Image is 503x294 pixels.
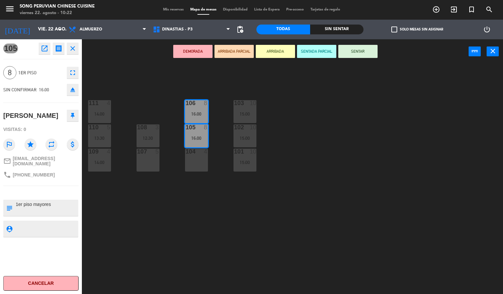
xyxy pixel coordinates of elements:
[173,45,213,58] button: DEMORADA
[185,112,208,116] div: 16:00
[156,149,159,155] div: 5
[283,8,307,11] span: Pre-acceso
[297,45,336,58] button: SENTADA PARCIAL
[67,138,79,150] i: attach_money
[489,47,497,55] i: close
[107,100,111,106] div: 4
[3,110,58,121] div: [PERSON_NAME]
[3,156,79,166] a: mail_outline[EMAIL_ADDRESS][DOMAIN_NAME]
[214,45,254,58] button: ARRIBADA PARCIAL
[3,66,16,79] span: 8
[307,8,344,11] span: Tarjetas de regalo
[67,43,79,54] button: close
[487,46,499,56] button: close
[69,45,77,52] i: close
[69,69,77,77] i: fullscreen
[162,27,193,32] span: DINASTIAS - P3
[67,84,79,96] button: eject
[250,100,256,106] div: 10
[485,6,493,13] i: search
[236,26,244,33] span: pending_actions
[469,46,481,56] button: power_input
[256,25,310,34] div: Todas
[39,43,50,54] button: open_in_new
[39,87,49,92] span: 16:00
[338,45,378,58] button: SENTAR
[204,149,208,155] div: 4
[18,69,64,77] span: 1er piso
[483,26,491,33] i: power_settings_new
[6,225,13,232] i: person_pin
[471,47,479,55] i: power_input
[25,138,36,150] i: star
[137,124,138,130] div: 108
[3,44,18,53] span: 105
[3,171,11,179] i: phone
[5,4,15,14] i: menu
[5,4,15,16] button: menu
[53,43,65,54] button: receipt
[137,149,138,155] div: 107
[107,124,111,130] div: 5
[3,276,79,291] button: Cancelar
[13,172,55,177] span: [PHONE_NUMBER]
[88,160,111,165] div: 14:00
[450,6,458,13] i: exit_to_app
[233,160,256,165] div: 15:00
[107,149,111,155] div: 4
[67,67,79,79] button: fullscreen
[3,87,37,92] span: SIN CONFIRMAR
[6,204,13,211] i: subject
[46,138,57,150] i: repeat
[391,27,443,32] label: Solo mesas sin asignar
[233,112,256,116] div: 15:00
[310,25,364,34] div: Sin sentar
[185,136,208,140] div: 16:00
[233,136,256,140] div: 15:00
[13,156,79,166] span: [EMAIL_ADDRESS][DOMAIN_NAME]
[204,100,208,106] div: 8
[3,124,79,135] div: Visitas: 0
[56,26,64,33] i: arrow_drop_down
[20,10,95,16] div: viernes 22. agosto - 10:22
[251,8,283,11] span: Lista de Espera
[160,8,187,11] span: Mis reservas
[137,136,159,140] div: 12:30
[55,45,63,52] i: receipt
[204,124,208,130] div: 8
[250,124,256,130] div: 10
[432,6,440,13] i: add_circle_outline
[88,136,111,140] div: 13:30
[250,149,256,155] div: 10
[156,124,159,130] div: 3
[391,27,397,32] span: check_box_outline_blank
[3,157,11,165] i: mail_outline
[88,112,111,116] div: 14:00
[468,6,475,13] i: turned_in_not
[187,8,220,11] span: Mapa de mesas
[256,45,295,58] button: ARRIBADA
[69,86,77,94] i: eject
[80,27,102,32] span: Almuerzo
[220,8,251,11] span: Disponibilidad
[3,138,15,150] i: outlined_flag
[41,45,48,52] i: open_in_new
[20,3,95,10] div: Song Peruvian Chinese Cuisine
